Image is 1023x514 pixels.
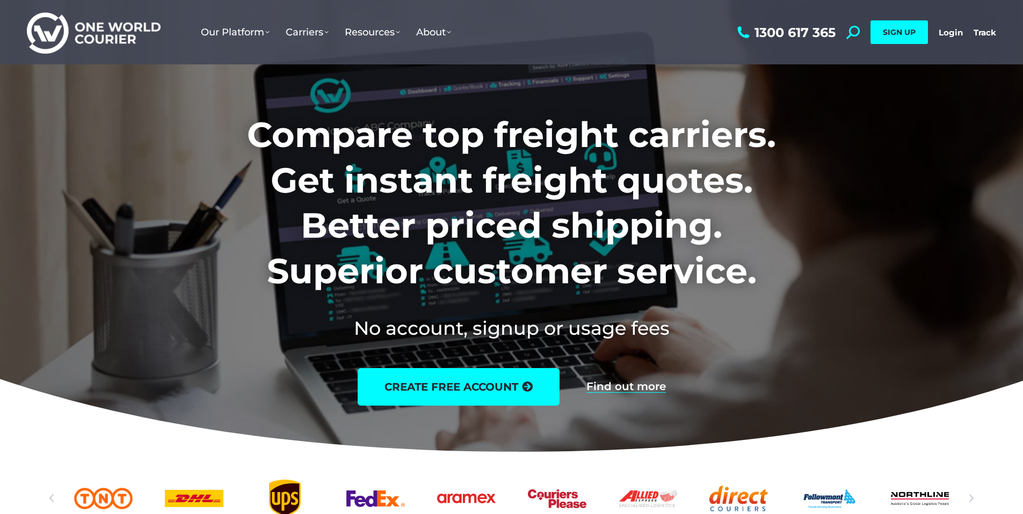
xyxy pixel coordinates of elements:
span: Resources [345,26,400,38]
a: Carriers [278,16,337,49]
h1: Compare top freight carriers. Get instant freight quotes. Better priced shipping. Superior custom... [176,112,847,293]
a: Login [939,27,963,38]
h2: No account, signup or usage fees [176,315,847,341]
a: Find out more [586,381,666,393]
a: 1300 617 365 [735,26,836,39]
a: SIGN UP [870,20,928,44]
img: One World Courier [27,11,161,54]
a: Resources [337,16,408,49]
span: Our Platform [201,26,270,38]
span: SIGN UP [883,27,916,37]
a: Track [974,27,996,38]
a: Our Platform [193,16,278,49]
a: About [408,16,459,49]
span: About [416,26,451,38]
a: create free account [358,368,560,406]
span: Carriers [286,26,329,38]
